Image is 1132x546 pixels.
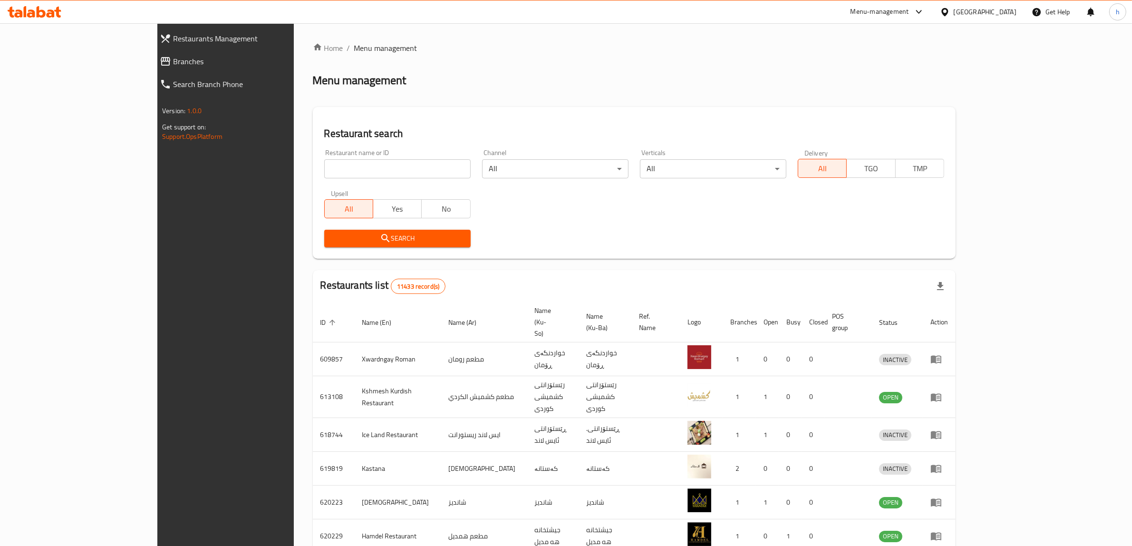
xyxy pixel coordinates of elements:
[802,302,824,342] th: Closed
[680,302,723,342] th: Logo
[324,230,471,247] button: Search
[779,302,802,342] th: Busy
[687,455,711,478] img: Kastana
[930,530,948,542] div: Menu
[851,6,909,18] div: Menu-management
[723,418,756,452] td: 1
[756,342,779,376] td: 0
[441,376,527,418] td: مطعم كشميش الكردي
[846,159,895,178] button: TGO
[804,149,828,156] label: Delivery
[482,159,629,178] div: All
[895,159,944,178] button: TMP
[162,121,206,133] span: Get support on:
[879,429,911,440] span: INACTIVE
[930,391,948,403] div: Menu
[930,429,948,440] div: Menu
[879,354,911,365] span: INACTIVE
[756,302,779,342] th: Open
[320,278,446,294] h2: Restaurants list
[687,488,711,512] img: Shandiz
[332,233,463,244] span: Search
[802,342,824,376] td: 0
[377,202,418,216] span: Yes
[527,486,579,519] td: شانديز
[639,311,668,333] span: Ref. Name
[347,42,350,54] li: /
[527,342,579,376] td: خواردنگەی ڕۆمان
[162,130,223,143] a: Support.OpsPlatform
[579,376,632,418] td: رێستۆرانتی کشمیشى كوردى
[448,317,489,328] span: Name (Ar)
[527,452,579,486] td: کەستانە
[355,376,441,418] td: Kshmesh Kurdish Restaurant
[779,376,802,418] td: 0
[152,73,347,96] a: Search Branch Phone
[723,342,756,376] td: 1
[441,418,527,452] td: ايس لاند ريستورانت
[779,452,802,486] td: 0
[152,27,347,50] a: Restaurants Management
[930,353,948,365] div: Menu
[1116,7,1120,17] span: h
[879,392,902,403] span: OPEN
[640,159,786,178] div: All
[527,418,579,452] td: ڕێستۆرانتی ئایس لاند
[173,56,339,67] span: Branches
[929,275,952,298] div: Export file
[152,50,347,73] a: Branches
[527,376,579,418] td: رێستۆرانتی کشمیشى كوردى
[355,418,441,452] td: Ice Land Restaurant
[324,199,373,218] button: All
[324,127,944,141] h2: Restaurant search
[421,199,470,218] button: No
[879,429,911,441] div: INACTIVE
[579,452,632,486] td: کەستانە
[579,342,632,376] td: خواردنگەی ڕۆمان
[930,497,948,508] div: Menu
[756,486,779,519] td: 1
[373,199,422,218] button: Yes
[930,463,948,474] div: Menu
[900,162,940,175] span: TMP
[441,342,527,376] td: مطعم رومان
[362,317,404,328] span: Name (En)
[723,452,756,486] td: 2
[802,486,824,519] td: 0
[534,305,567,339] span: Name (Ku-So)
[441,452,527,486] td: [DEMOGRAPHIC_DATA]
[779,418,802,452] td: 0
[723,376,756,418] td: 1
[723,302,756,342] th: Branches
[313,73,406,88] h2: Menu management
[723,486,756,519] td: 1
[173,78,339,90] span: Search Branch Phone
[879,463,911,475] div: INACTIVE
[756,452,779,486] td: 0
[779,486,802,519] td: 0
[355,452,441,486] td: Kastana
[851,162,891,175] span: TGO
[687,345,711,369] img: Xwardngay Roman
[802,376,824,418] td: 0
[324,159,471,178] input: Search for restaurant name or ID..
[331,190,348,196] label: Upsell
[798,159,847,178] button: All
[879,531,902,542] div: OPEN
[173,33,339,44] span: Restaurants Management
[832,311,860,333] span: POS group
[426,202,466,216] span: No
[779,342,802,376] td: 0
[802,162,843,175] span: All
[187,105,202,117] span: 1.0.0
[879,317,910,328] span: Status
[354,42,417,54] span: Menu management
[879,497,902,508] span: OPEN
[441,486,527,519] td: شانديز
[687,383,711,407] img: Kshmesh Kurdish Restaurant
[355,342,441,376] td: Xwardngay Roman
[313,42,956,54] nav: breadcrumb
[579,486,632,519] td: شانديز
